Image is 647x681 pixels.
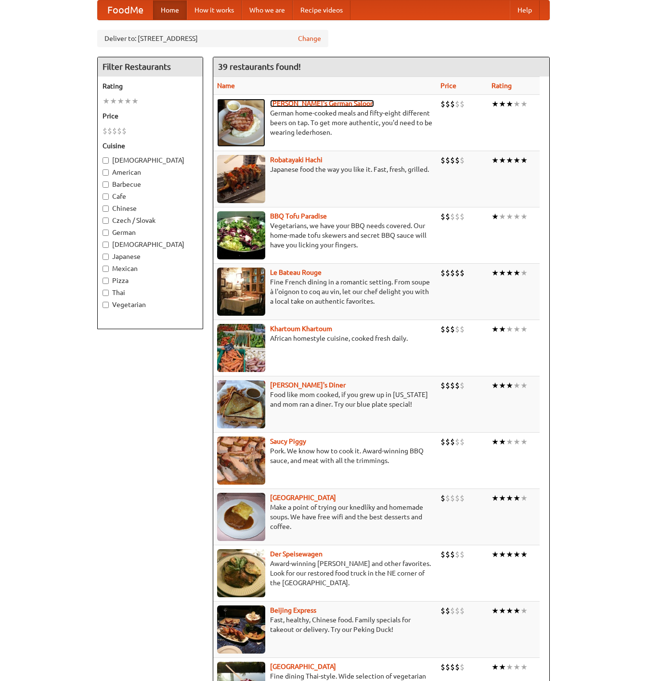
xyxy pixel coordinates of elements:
li: ★ [499,437,506,447]
input: Pizza [103,278,109,284]
img: saucy.jpg [217,437,265,485]
a: Rating [492,82,512,90]
li: ★ [110,96,117,106]
li: ★ [513,211,520,222]
a: [GEOGRAPHIC_DATA] [270,663,336,670]
li: $ [440,155,445,166]
li: $ [460,437,465,447]
li: ★ [513,605,520,616]
li: $ [440,268,445,278]
div: Deliver to: [STREET_ADDRESS] [97,30,328,47]
li: $ [117,126,122,136]
li: $ [445,211,450,222]
li: $ [445,662,450,672]
li: ★ [506,662,513,672]
img: robatayaki.jpg [217,155,265,203]
a: Le Bateau Rouge [270,269,322,276]
li: $ [460,155,465,166]
p: German home-cooked meals and fifty-eight different beers on tap. To get more authentic, you'd nee... [217,108,433,137]
img: esthers.jpg [217,99,265,147]
li: $ [455,437,460,447]
li: ★ [492,324,499,334]
li: ★ [506,493,513,503]
li: ★ [499,662,506,672]
li: ★ [492,268,499,278]
li: ★ [506,324,513,334]
li: $ [440,549,445,560]
li: ★ [499,99,506,109]
li: ★ [499,211,506,222]
li: $ [460,268,465,278]
li: ★ [520,493,528,503]
b: Saucy Piggy [270,437,306,445]
label: Vegetarian [103,300,198,309]
li: $ [440,605,445,616]
li: $ [450,211,455,222]
a: Recipe videos [293,0,350,20]
a: Name [217,82,235,90]
li: $ [460,211,465,222]
li: ★ [520,211,528,222]
li: ★ [506,549,513,560]
li: ★ [492,605,499,616]
a: Help [510,0,540,20]
label: Chinese [103,204,198,213]
li: ★ [117,96,124,106]
li: $ [455,155,460,166]
li: ★ [499,324,506,334]
p: Fast, healthy, Chinese food. Family specials for takeout or delivery. Try our Peking Duck! [217,615,433,634]
label: Thai [103,288,198,297]
li: ★ [492,380,499,391]
input: Thai [103,290,109,296]
li: ★ [513,268,520,278]
img: tofuparadise.jpg [217,211,265,259]
p: Pork. We know how to cook it. Award-winning BBQ sauce, and meat with all the trimmings. [217,446,433,465]
li: $ [445,99,450,109]
li: $ [445,549,450,560]
b: Robatayaki Hachi [270,156,323,164]
li: $ [455,493,460,503]
b: Beijing Express [270,606,316,614]
li: ★ [499,605,506,616]
li: $ [440,99,445,109]
li: $ [455,211,460,222]
li: $ [460,493,465,503]
a: [GEOGRAPHIC_DATA] [270,494,336,501]
b: Khartoum Khartoum [270,325,332,333]
li: ★ [513,437,520,447]
img: czechpoint.jpg [217,493,265,541]
li: $ [445,155,450,166]
li: ★ [513,155,520,166]
h5: Price [103,111,198,121]
b: [PERSON_NAME]'s German Saloon [270,100,374,107]
li: ★ [513,493,520,503]
li: ★ [520,437,528,447]
li: $ [440,324,445,334]
li: ★ [499,493,506,503]
li: ★ [520,549,528,560]
li: $ [460,662,465,672]
li: $ [460,324,465,334]
li: $ [455,268,460,278]
b: [PERSON_NAME]'s Diner [270,381,346,389]
a: Der Speisewagen [270,550,323,558]
li: $ [440,437,445,447]
label: Barbecue [103,180,198,189]
a: BBQ Tofu Paradise [270,212,327,220]
li: ★ [492,155,499,166]
li: ★ [499,380,506,391]
a: Change [298,34,321,43]
li: ★ [520,155,528,166]
input: Cafe [103,193,109,200]
li: $ [455,605,460,616]
a: FoodMe [98,0,153,20]
li: $ [445,268,450,278]
input: American [103,169,109,176]
li: ★ [506,155,513,166]
label: [DEMOGRAPHIC_DATA] [103,155,198,165]
li: ★ [492,662,499,672]
li: ★ [499,155,506,166]
li: $ [450,605,455,616]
